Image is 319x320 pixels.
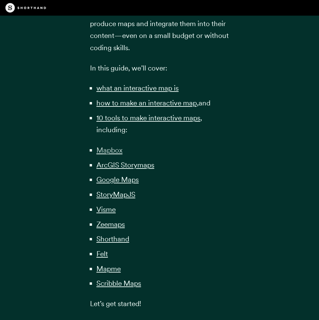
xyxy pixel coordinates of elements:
span: and [199,99,210,107]
span: Let’s get started! [90,299,141,308]
a: StoryMapJS [96,190,135,199]
a: 10 tools to make interactive maps [96,114,200,122]
a: Scribble Maps [96,279,141,287]
a: Visme [96,205,116,214]
a: Shorthand [96,235,129,243]
a: what an interactive map is [96,84,179,92]
a: ArcGIS Storymaps [96,161,154,169]
a: Mapme [96,264,121,273]
a: Google Maps [96,175,139,184]
a: Mapbox [96,146,122,154]
a: how to make an interactive map, [96,99,199,107]
a: Felt [96,249,108,258]
img: The Craft [5,3,46,13]
a: Zeemaps [96,220,125,228]
span: In this guide, we’ll cover: [90,64,167,72]
span: , including: [96,114,202,134]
